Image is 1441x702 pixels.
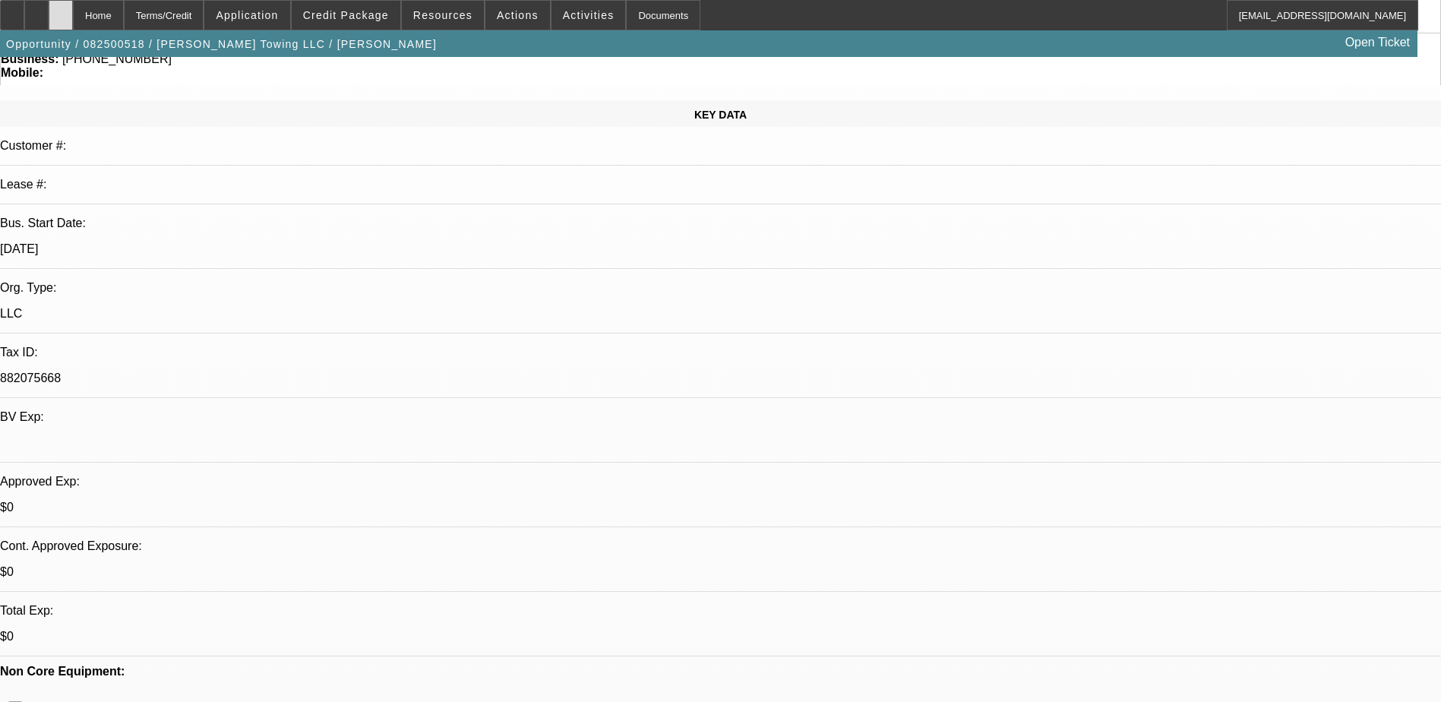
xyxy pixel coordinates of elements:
[216,9,278,21] span: Application
[551,1,626,30] button: Activities
[413,9,472,21] span: Resources
[6,38,437,50] span: Opportunity / 082500518 / [PERSON_NAME] Towing LLC / [PERSON_NAME]
[563,9,615,21] span: Activities
[485,1,550,30] button: Actions
[694,109,747,121] span: KEY DATA
[292,1,400,30] button: Credit Package
[1,66,43,79] strong: Mobile:
[497,9,539,21] span: Actions
[402,1,484,30] button: Resources
[303,9,389,21] span: Credit Package
[204,1,289,30] button: Application
[1339,30,1416,55] a: Open Ticket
